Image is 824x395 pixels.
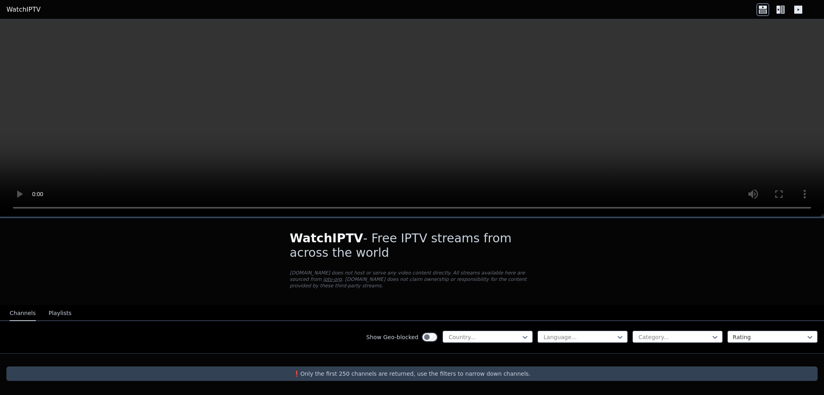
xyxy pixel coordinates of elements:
[49,306,72,321] button: Playlists
[323,276,342,282] a: iptv-org
[366,333,418,341] label: Show Geo-blocked
[290,231,363,245] span: WatchIPTV
[290,270,534,289] p: [DOMAIN_NAME] does not host or serve any video content directly. All streams available here are s...
[10,306,36,321] button: Channels
[10,370,814,378] p: ❗️Only the first 250 channels are returned, use the filters to narrow down channels.
[6,5,41,14] a: WatchIPTV
[290,231,534,260] h1: - Free IPTV streams from across the world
